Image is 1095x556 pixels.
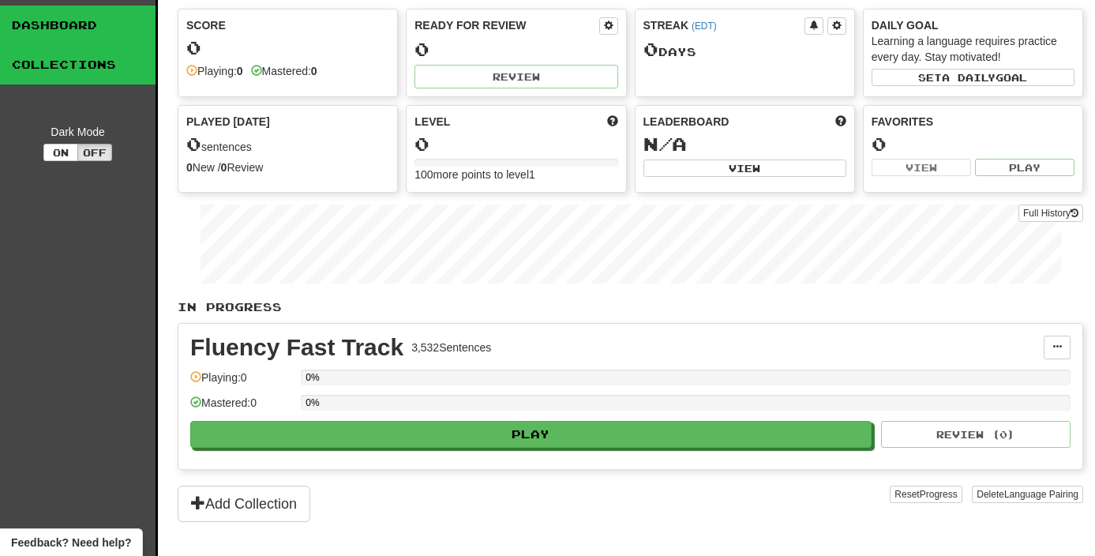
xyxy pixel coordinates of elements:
div: Favorites [872,114,1074,130]
button: Add Collection [178,486,310,522]
div: Day s [643,39,846,60]
div: 0 [414,39,617,59]
span: Leaderboard [643,114,729,130]
div: Dark Mode [12,124,144,140]
strong: 0 [237,65,243,77]
div: Mastered: 0 [190,395,293,421]
div: Streak [643,17,804,33]
button: Play [975,159,1074,176]
span: 0 [643,38,658,60]
span: 0 [186,133,201,155]
div: 3,532 Sentences [411,340,491,355]
p: In Progress [178,299,1083,315]
button: View [643,160,846,177]
button: View [872,159,971,176]
span: Open feedback widget [11,535,131,550]
button: DeleteLanguage Pairing [972,486,1083,503]
div: 0 [414,134,617,154]
div: Learning a language requires practice every day. Stay motivated! [872,33,1074,65]
button: On [43,144,78,161]
div: Ready for Review [414,17,598,33]
button: Play [190,421,872,448]
div: 100 more points to level 1 [414,167,617,182]
button: Review [414,65,617,88]
div: Fluency Fast Track [190,336,403,359]
div: Playing: [186,63,243,79]
span: N/A [643,133,687,155]
span: a daily [942,72,996,83]
button: Off [77,144,112,161]
div: 0 [186,38,389,58]
span: Level [414,114,450,130]
div: Score [186,17,389,33]
div: Daily Goal [872,17,1074,33]
strong: 0 [186,161,193,174]
div: Mastered: [251,63,317,79]
strong: 0 [221,161,227,174]
button: Review (0) [881,421,1071,448]
span: Score more points to level up [607,114,618,130]
div: New / Review [186,160,389,175]
div: 0 [872,134,1074,154]
div: sentences [186,134,389,155]
span: This week in points, UTC [835,114,846,130]
a: (EDT) [692,21,717,32]
a: Full History [1018,205,1083,222]
strong: 0 [311,65,317,77]
button: Seta dailygoal [872,69,1074,86]
span: Progress [920,489,958,500]
button: ResetProgress [890,486,962,503]
span: Language Pairing [1004,489,1078,500]
div: Playing: 0 [190,370,293,396]
span: Played [DATE] [186,114,270,130]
